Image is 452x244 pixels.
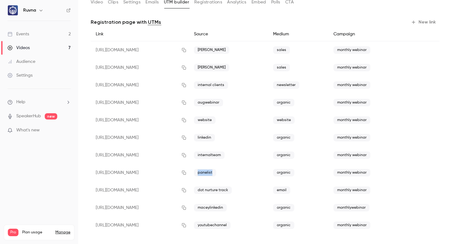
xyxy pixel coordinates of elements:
[194,116,216,124] span: website
[8,229,18,236] span: Pro
[333,151,370,159] span: monthly webinar
[16,127,40,134] span: What's new
[63,128,71,133] iframe: Noticeable Trigger
[22,230,52,235] span: Plan usage
[91,18,161,26] p: Registration page with
[91,129,189,146] div: [URL][DOMAIN_NAME]
[273,46,290,54] span: sales
[273,151,294,159] span: organic
[8,58,35,65] div: Audience
[194,81,228,89] span: internal clients
[333,116,370,124] span: monthly webinar
[194,169,216,176] span: panelist
[91,216,189,234] div: [URL][DOMAIN_NAME]
[333,204,369,211] span: monthlywebinar
[273,134,294,141] span: organic
[91,41,189,59] div: [URL][DOMAIN_NAME]
[16,113,41,119] a: SpeakerHub
[194,186,232,194] span: dot nurture track
[273,169,294,176] span: organic
[333,169,370,176] span: monthly webinar
[194,221,231,229] span: youtubechannel
[273,81,299,89] span: newsletter
[91,111,189,129] div: [URL][DOMAIN_NAME]
[91,27,189,41] div: Link
[91,59,189,76] div: [URL][DOMAIN_NAME]
[194,151,225,159] span: internalteam
[148,18,161,26] a: UTMs
[328,27,406,41] div: Campaign
[333,64,370,71] span: monthly webinar
[333,81,370,89] span: monthly webinar
[91,181,189,199] div: [URL][DOMAIN_NAME]
[8,99,71,105] li: help-dropdown-opener
[91,146,189,164] div: [URL][DOMAIN_NAME]
[55,230,70,235] a: Manage
[194,99,223,106] span: augwebinar
[194,64,229,71] span: [PERSON_NAME]
[8,5,18,15] img: Ruvna
[8,45,30,51] div: Videos
[409,17,439,27] button: New link
[91,199,189,216] div: [URL][DOMAIN_NAME]
[273,204,294,211] span: organic
[194,204,227,211] span: maceylinkedin
[268,27,328,41] div: Medium
[333,134,370,141] span: monthly webinar
[91,164,189,181] div: [URL][DOMAIN_NAME]
[8,31,29,37] div: Events
[189,27,268,41] div: Source
[273,116,295,124] span: website
[8,72,33,79] div: Settings
[16,99,25,105] span: Help
[45,113,57,119] span: new
[333,221,370,229] span: monthly webinar
[273,221,294,229] span: organic
[194,134,215,141] span: linkedin
[91,76,189,94] div: [URL][DOMAIN_NAME]
[273,64,290,71] span: sales
[273,99,294,106] span: organic
[91,94,189,111] div: [URL][DOMAIN_NAME]
[333,99,370,106] span: monthly webinar
[333,46,370,54] span: monthly webinar
[333,186,370,194] span: monthly webinar
[23,7,36,13] h6: Ruvna
[273,186,290,194] span: email
[194,46,229,54] span: [PERSON_NAME]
